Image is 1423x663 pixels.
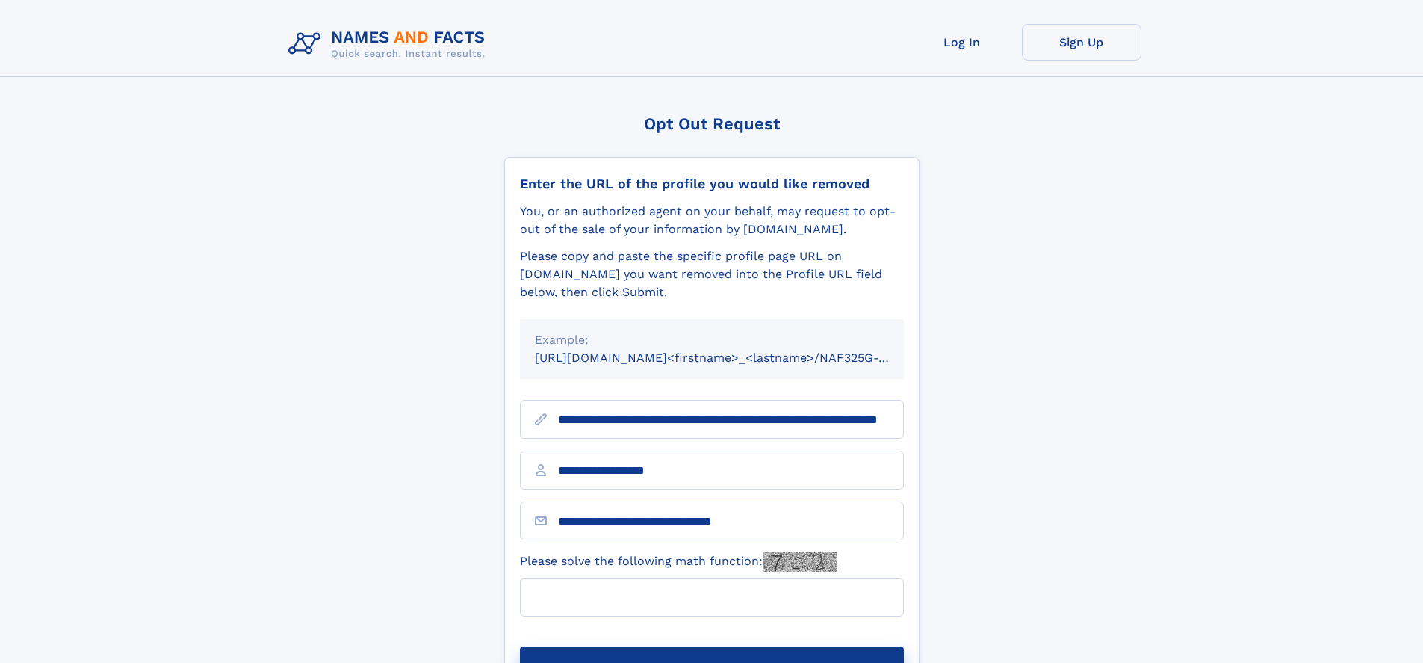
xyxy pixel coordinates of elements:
div: You, or an authorized agent on your behalf, may request to opt-out of the sale of your informatio... [520,203,904,238]
div: Opt Out Request [504,114,920,133]
a: Log In [902,24,1022,61]
img: Logo Names and Facts [282,24,497,64]
small: [URL][DOMAIN_NAME]<firstname>_<lastname>/NAF325G-xxxxxxxx [535,351,932,365]
div: Please copy and paste the specific profile page URL on [DOMAIN_NAME] you want removed into the Pr... [520,247,904,301]
div: Example: [535,331,889,349]
label: Please solve the following math function: [520,552,837,572]
a: Sign Up [1022,24,1141,61]
div: Enter the URL of the profile you would like removed [520,176,904,192]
